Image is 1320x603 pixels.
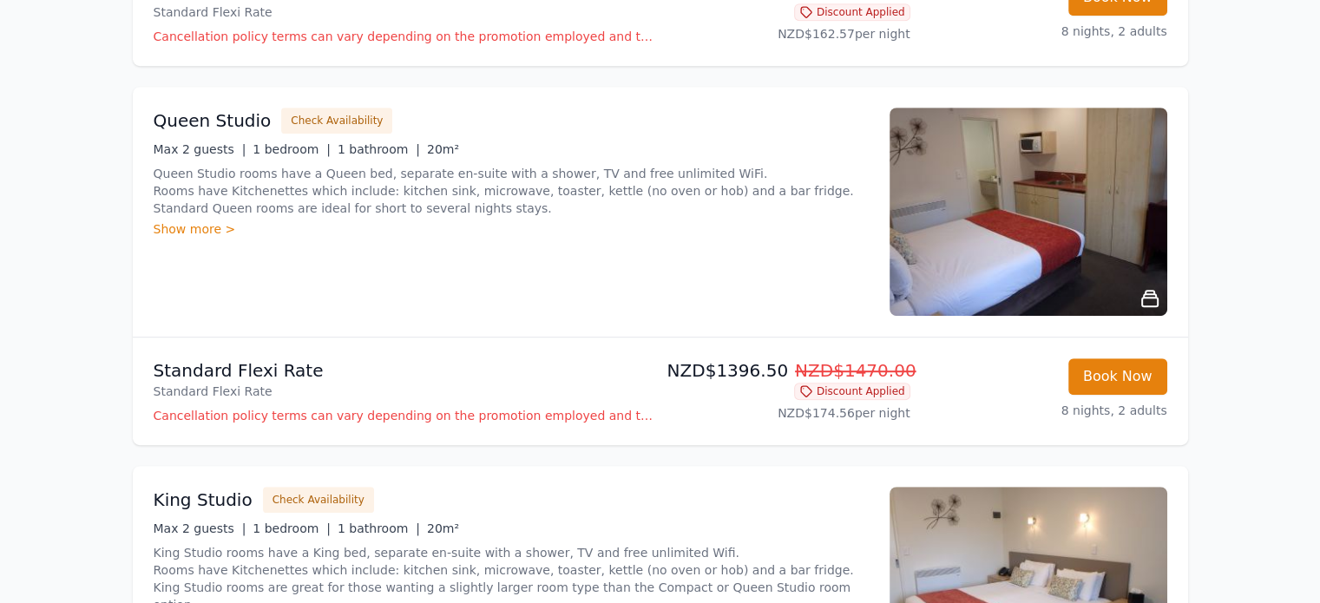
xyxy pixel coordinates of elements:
button: Check Availability [281,108,392,134]
div: Show more > [154,220,869,238]
p: NZD$162.57 per night [667,25,910,43]
p: Cancellation policy terms can vary depending on the promotion employed and the time of stay of th... [154,407,653,424]
span: 20m² [427,521,459,535]
h3: Queen Studio [154,108,272,133]
span: 1 bathroom | [338,142,420,156]
p: 8 nights, 2 adults [924,402,1167,419]
p: Standard Flexi Rate [154,383,653,400]
p: Standard Flexi Rate [154,3,653,21]
p: Queen Studio rooms have a Queen bed, separate en-suite with a shower, TV and free unlimited WiFi.... [154,165,869,217]
h3: King Studio [154,488,253,512]
span: Discount Applied [794,3,910,21]
p: 8 nights, 2 adults [924,23,1167,40]
span: NZD$1470.00 [795,360,916,381]
span: 1 bedroom | [253,521,331,535]
span: Max 2 guests | [154,521,246,535]
button: Check Availability [263,487,374,513]
p: NZD$1396.50 [667,358,910,383]
button: Book Now [1068,358,1167,395]
span: Discount Applied [794,383,910,400]
span: 20m² [427,142,459,156]
p: Standard Flexi Rate [154,358,653,383]
p: NZD$174.56 per night [667,404,910,422]
span: 1 bathroom | [338,521,420,535]
span: 1 bedroom | [253,142,331,156]
span: Max 2 guests | [154,142,246,156]
p: Cancellation policy terms can vary depending on the promotion employed and the time of stay of th... [154,28,653,45]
